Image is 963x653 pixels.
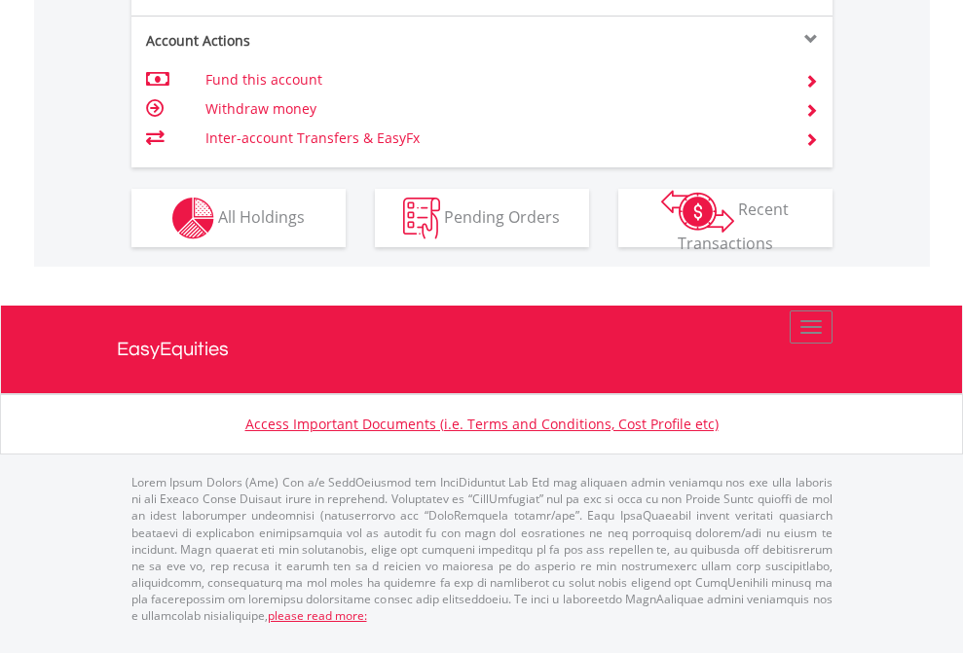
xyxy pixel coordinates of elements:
[131,31,482,51] div: Account Actions
[403,198,440,239] img: pending_instructions-wht.png
[618,189,833,247] button: Recent Transactions
[218,205,305,227] span: All Holdings
[661,190,734,233] img: transactions-zar-wht.png
[117,306,847,393] a: EasyEquities
[172,198,214,239] img: holdings-wht.png
[131,189,346,247] button: All Holdings
[375,189,589,247] button: Pending Orders
[444,205,560,227] span: Pending Orders
[131,474,833,624] p: Lorem Ipsum Dolors (Ame) Con a/e SeddOeiusmod tem InciDiduntut Lab Etd mag aliquaen admin veniamq...
[245,415,719,433] a: Access Important Documents (i.e. Terms and Conditions, Cost Profile etc)
[205,65,781,94] td: Fund this account
[205,94,781,124] td: Withdraw money
[205,124,781,153] td: Inter-account Transfers & EasyFx
[268,607,367,624] a: please read more:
